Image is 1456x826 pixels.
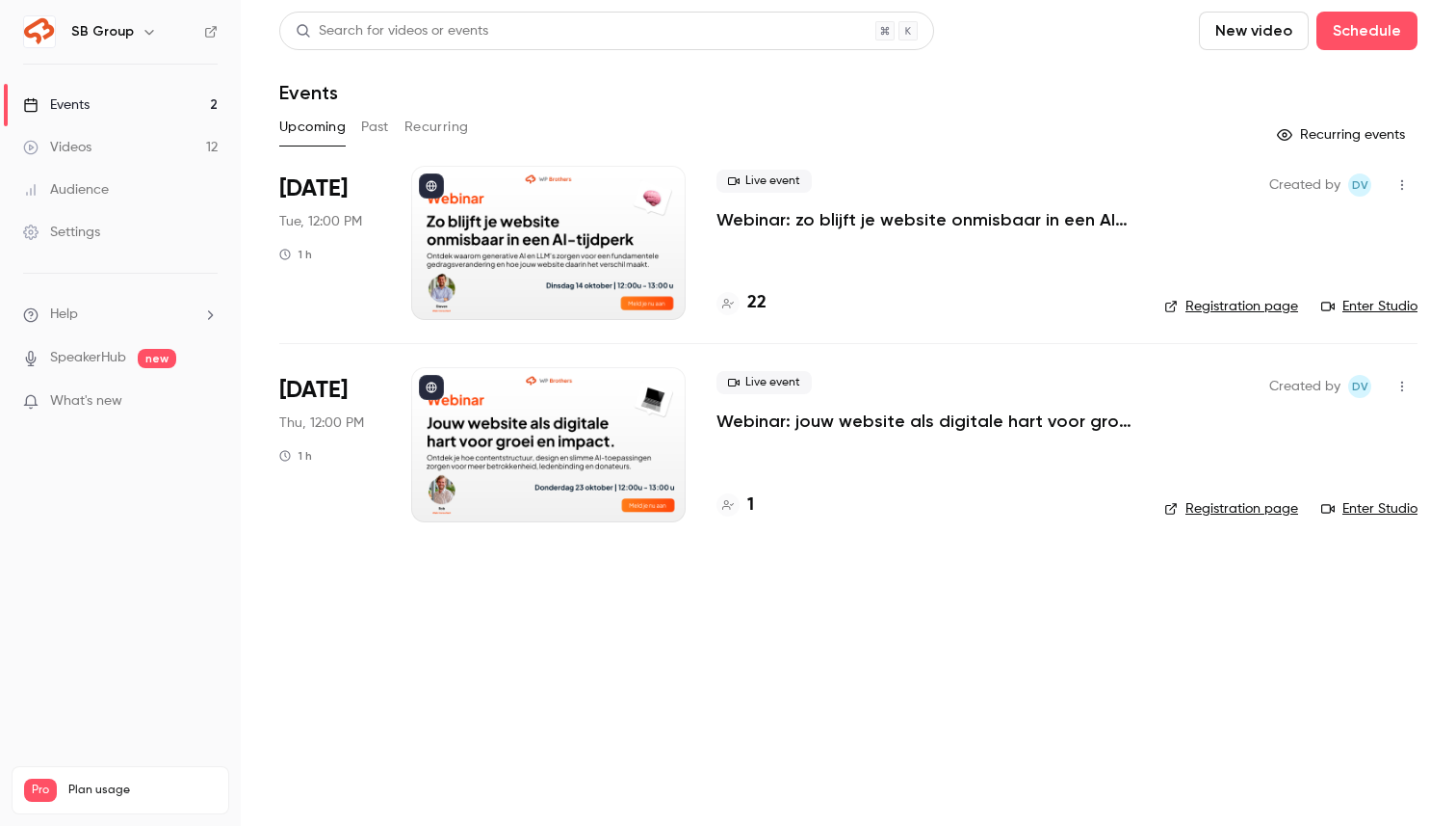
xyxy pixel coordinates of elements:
[138,349,176,368] span: new
[279,367,380,521] div: Oct 23 Thu, 12:00 PM (Europe/Amsterdam)
[279,166,380,320] div: Oct 14 Tue, 12:00 PM (Europe/Amsterdam)
[68,783,217,798] span: Plan usage
[279,247,312,262] div: 1 h
[1268,120,1417,150] button: Recurring events
[279,413,364,433] span: Thu, 12:00 PM
[404,112,469,143] button: Recurring
[1316,12,1417,50] button: Schedule
[716,208,1133,231] a: Webinar: zo blijft je website onmisbaar in een AI-tijdperk
[716,170,812,193] span: Live event
[1269,375,1340,398] span: Created by
[1352,375,1368,398] span: Dv
[279,112,346,143] button: Upcoming
[23,138,91,157] div: Videos
[50,391,122,412] span: What's new
[279,173,348,204] span: [DATE]
[50,305,78,325] span: Help
[1321,297,1417,316] a: Enter Studio
[71,22,134,41] h6: SB Group
[716,493,754,519] a: 1
[1269,173,1340,197] span: Created by
[716,290,767,316] a: 22
[1348,173,1371,197] span: Dante van der heijden
[279,448,312,464] div: 1 h
[23,305,218,325] li: help-dropdown-opener
[1352,173,1368,197] span: Dv
[23,180,109,200] div: Audience
[1199,12,1309,50] button: New video
[1164,499,1298,519] a: Registration page
[361,112,389,143] button: Past
[279,81,338,104] h1: Events
[279,375,348,406] span: [DATE]
[50,348,126,368] a: SpeakerHub
[23,223,100,242] div: Settings
[23,95,90,115] div: Events
[24,16,55,47] img: SB Group
[747,290,767,316] h4: 22
[747,493,754,519] h4: 1
[24,779,57,802] span: Pro
[296,21,488,41] div: Search for videos or events
[195,393,218,411] iframe: Noticeable Trigger
[716,410,1133,433] a: Webinar: jouw website als digitale hart voor groei en impact
[1348,375,1371,398] span: Dante van der heijden
[279,212,362,231] span: Tue, 12:00 PM
[716,371,812,394] span: Live event
[1321,499,1417,519] a: Enter Studio
[1164,297,1298,316] a: Registration page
